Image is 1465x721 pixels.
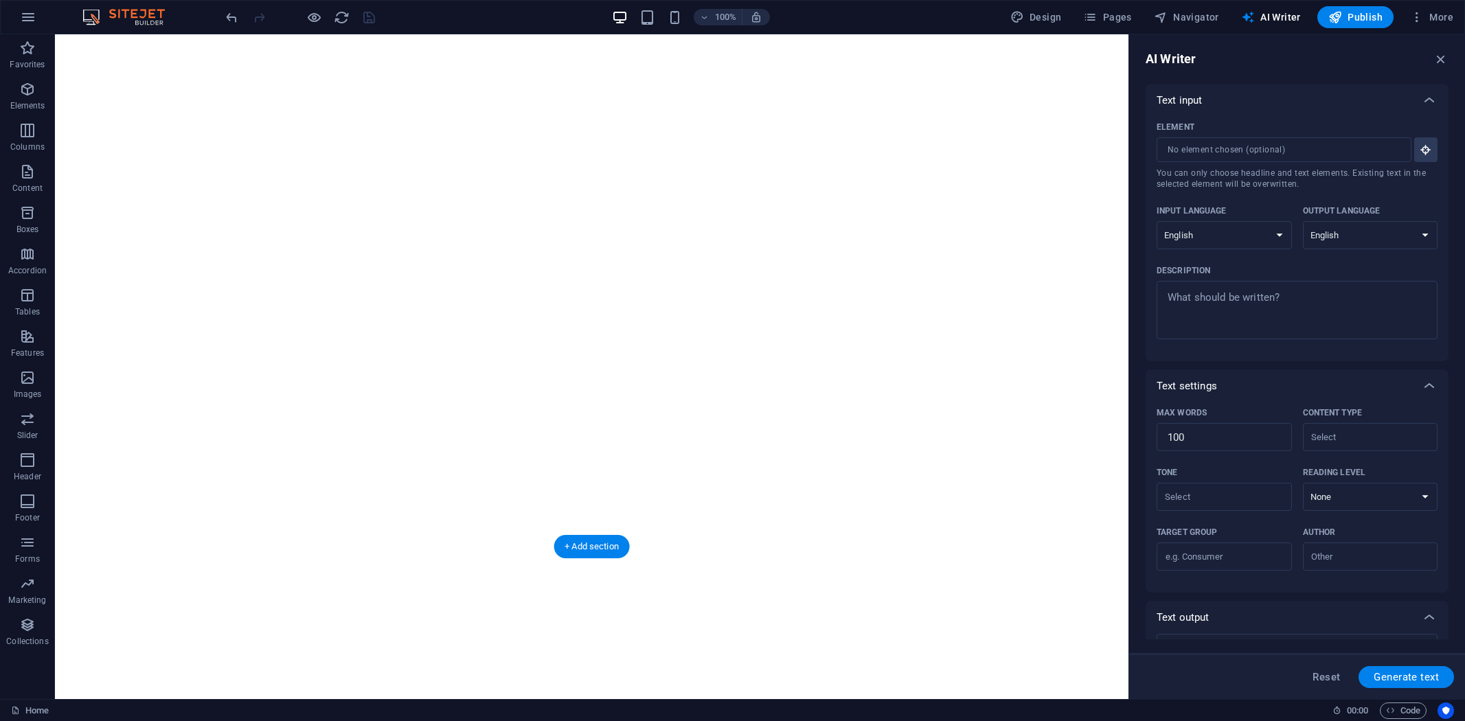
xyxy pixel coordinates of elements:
[11,702,49,719] a: Home
[1317,6,1394,28] button: Publish
[333,9,350,25] button: reload
[10,141,45,152] p: Columns
[8,265,47,276] p: Accordion
[1157,93,1202,107] p: Text input
[16,224,39,235] p: Boxes
[1146,84,1449,117] div: Text input
[1157,205,1227,216] p: Input language
[1313,672,1340,683] span: Reset
[1307,427,1411,447] input: Content typeClear
[1380,702,1427,719] button: Code
[1328,10,1383,24] span: Publish
[1438,702,1454,719] button: Usercentrics
[223,9,240,25] button: undo
[554,535,630,558] div: + Add section
[1157,467,1177,478] p: Tone
[10,59,45,70] p: Favorites
[11,347,44,358] p: Features
[1157,527,1217,538] p: Target group
[1157,407,1207,418] p: Max words
[1157,122,1194,133] p: Element
[1303,221,1438,249] select: Output language
[1236,6,1306,28] button: AI Writer
[1157,221,1292,249] select: Input language
[1154,10,1219,24] span: Navigator
[17,430,38,441] p: Slider
[1303,407,1362,418] p: Content type
[1410,10,1453,24] span: More
[1157,137,1402,162] input: ElementYou can only choose headline and text elements. Existing text in the selected element will...
[1157,424,1292,451] input: Max words
[1078,6,1137,28] button: Pages
[1157,265,1210,276] p: Description
[1146,51,1196,67] h6: AI Writer
[1386,702,1420,719] span: Code
[1307,547,1411,566] input: AuthorClear
[1146,402,1449,593] div: Text settings
[1161,487,1265,507] input: ToneClear
[1146,601,1449,634] div: Text output
[1305,666,1348,688] button: Reset
[15,512,40,523] p: Footer
[1347,702,1368,719] span: 00 00
[1303,467,1365,478] p: Reading level
[334,10,350,25] i: Reload page
[79,9,182,25] img: Editor Logo
[1146,369,1449,402] div: Text settings
[1241,10,1301,24] span: AI Writer
[14,389,42,400] p: Images
[1163,288,1431,332] textarea: Description
[1010,10,1062,24] span: Design
[1146,117,1449,361] div: Text input
[750,11,762,23] i: On resize automatically adjust zoom level to fit chosen device.
[1157,610,1210,624] p: Text output
[1356,705,1359,716] span: :
[6,636,48,647] p: Collections
[1414,137,1438,162] button: ElementYou can only choose headline and text elements. Existing text in the selected element will...
[15,553,40,564] p: Forms
[1146,634,1449,712] div: Text output
[1157,546,1292,568] input: Target group
[1405,6,1459,28] button: More
[694,9,742,25] button: 100%
[10,100,45,111] p: Elements
[1083,10,1131,24] span: Pages
[1157,168,1438,190] span: You can only choose headline and text elements. Existing text in the selected element will be ove...
[224,10,240,25] i: Undo: Change animation (Ctrl+Z)
[12,183,43,194] p: Content
[1005,6,1067,28] div: Design (Ctrl+Alt+Y)
[1303,205,1381,216] p: Output language
[714,9,736,25] h6: 100%
[1157,379,1217,393] p: Text settings
[8,595,46,606] p: Marketing
[1303,527,1336,538] p: Author
[1148,6,1225,28] button: Navigator
[1332,702,1369,719] h6: Session time
[14,471,41,482] p: Header
[15,306,40,317] p: Tables
[1303,483,1438,511] select: Reading level
[1005,6,1067,28] button: Design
